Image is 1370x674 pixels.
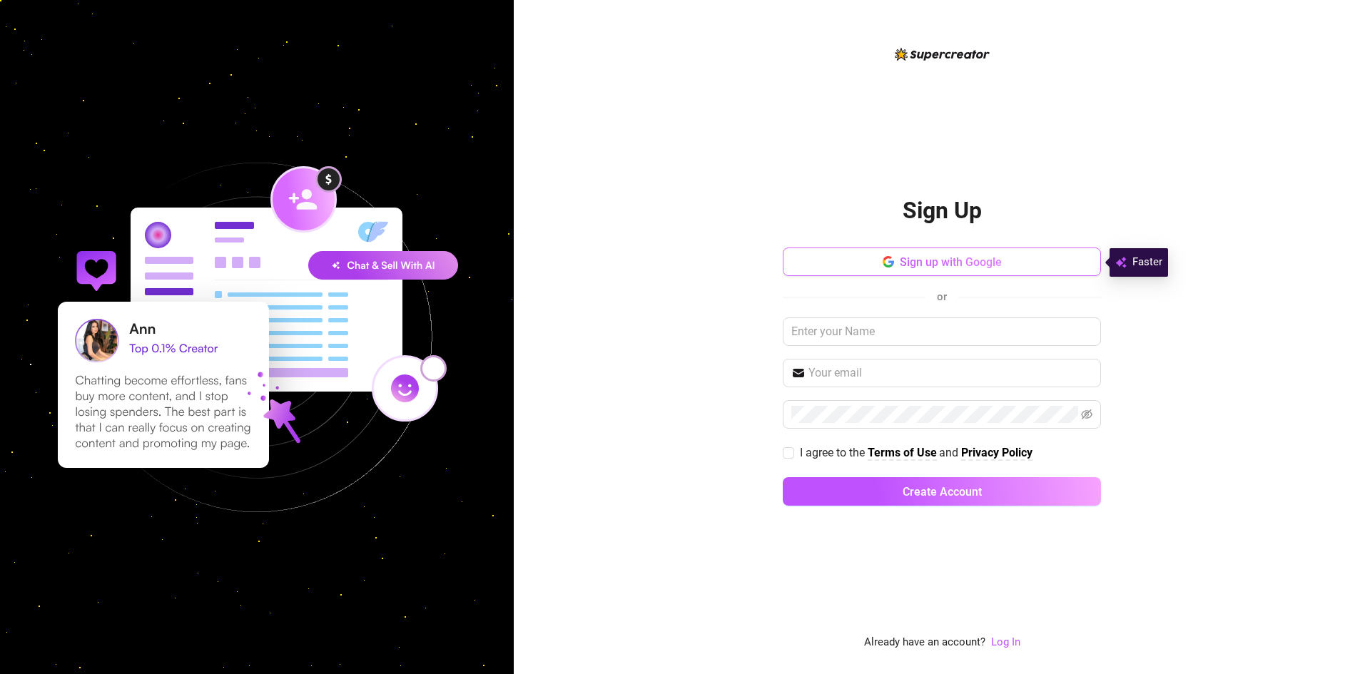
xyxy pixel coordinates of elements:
[991,634,1020,651] a: Log In
[1115,254,1127,271] img: svg%3e
[903,196,982,225] h2: Sign Up
[961,446,1032,459] strong: Privacy Policy
[800,446,868,459] span: I agree to the
[939,446,961,459] span: and
[864,634,985,651] span: Already have an account?
[1081,409,1092,420] span: eye-invisible
[937,290,947,303] span: or
[783,317,1101,346] input: Enter your Name
[10,91,504,584] img: signup-background-D0MIrEPF.svg
[991,635,1020,648] a: Log In
[895,48,990,61] img: logo-BBDzfeDw.svg
[783,247,1101,276] button: Sign up with Google
[868,446,937,461] a: Terms of Use
[1132,254,1162,271] span: Faster
[808,364,1092,382] input: Your email
[868,446,937,459] strong: Terms of Use
[900,255,1002,269] span: Sign up with Google
[783,477,1101,506] button: Create Account
[961,446,1032,461] a: Privacy Policy
[903,485,982,499] span: Create Account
